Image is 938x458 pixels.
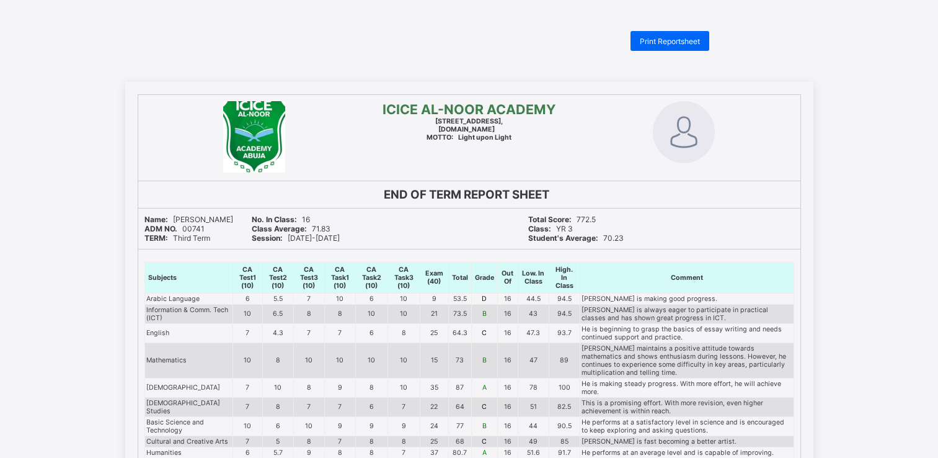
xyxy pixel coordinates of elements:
[420,262,448,293] th: Exam (40)
[324,397,355,416] td: 7
[448,416,471,436] td: 77
[324,262,355,293] th: CA Task1 (10)
[549,416,580,436] td: 90.5
[549,293,580,304] td: 94.5
[262,378,293,397] td: 10
[144,293,232,304] td: Arabic Language
[549,323,580,343] td: 93.7
[497,304,518,323] td: 16
[144,215,168,224] b: Name:
[293,447,324,458] td: 9
[232,447,262,458] td: 6
[580,436,794,447] td: [PERSON_NAME] is fast becoming a better artist.
[528,233,624,243] span: 70.23
[420,436,448,447] td: 25
[293,262,324,293] th: CA Test3 (10)
[471,397,497,416] td: C
[324,416,355,436] td: 9
[497,262,518,293] th: Out Of
[518,416,549,436] td: 44
[420,293,448,304] td: 9
[252,233,283,243] b: Session:
[262,436,293,447] td: 5
[144,343,232,378] td: Mathematics
[435,117,503,125] span: [STREET_ADDRESS],
[580,343,794,378] td: [PERSON_NAME] maintains a positive attitude towards mathematics and shows enthusiasm during lesso...
[471,293,497,304] td: D
[448,293,471,304] td: 53.5
[262,397,293,416] td: 8
[497,343,518,378] td: 16
[549,304,580,323] td: 94.5
[497,378,518,397] td: 16
[549,378,580,397] td: 100
[232,293,262,304] td: 6
[420,378,448,397] td: 35
[528,224,573,233] span: YR 3
[518,397,549,416] td: 51
[420,323,448,343] td: 25
[355,343,387,378] td: 10
[387,323,420,343] td: 8
[232,378,262,397] td: 7
[471,304,497,323] td: B
[355,447,387,458] td: 8
[262,416,293,436] td: 6
[293,293,324,304] td: 7
[144,397,232,416] td: [DEMOGRAPHIC_DATA] Studies
[580,323,794,343] td: He is beginning to grasp the basics of essay writing and needs continued support and practice.
[293,304,324,323] td: 8
[144,262,232,293] th: Subjects
[580,416,794,436] td: He performs at a satisfactory level in science and is encouraged to keep exploring and asking que...
[471,378,497,397] td: A
[252,233,340,243] span: [DATE]-[DATE]
[262,304,293,323] td: 6.5
[549,436,580,447] td: 85
[448,397,471,416] td: 64
[355,436,387,447] td: 8
[580,304,794,323] td: [PERSON_NAME] is always eager to participate in practical classes and has shown great progress in...
[518,447,549,458] td: 51.6
[448,323,471,343] td: 64.3
[438,125,495,133] b: [DOMAIN_NAME]
[427,133,453,141] b: MOTTO:
[471,416,497,436] td: B
[518,262,549,293] th: Low. In Class
[448,304,471,323] td: 73.5
[252,224,330,233] span: 71.83
[144,378,232,397] td: [DEMOGRAPHIC_DATA]
[387,447,420,458] td: 7
[144,215,233,224] span: [PERSON_NAME]
[420,397,448,416] td: 22
[580,447,794,458] td: He performs at an average level and is capable of improving.
[497,323,518,343] td: 16
[497,397,518,416] td: 16
[293,323,324,343] td: 7
[387,304,420,323] td: 10
[497,436,518,447] td: 16
[262,343,293,378] td: 8
[144,436,232,447] td: Cultural and Creative Arts
[324,436,355,447] td: 7
[471,343,497,378] td: B
[448,262,471,293] th: Total
[528,215,572,224] b: Total Score:
[252,224,307,233] b: Class Average:
[580,262,794,293] th: Comment
[324,378,355,397] td: 9
[232,343,262,378] td: 10
[549,447,580,458] td: 91.7
[549,343,580,378] td: 89
[355,416,387,436] td: 9
[471,447,497,458] td: A
[144,323,232,343] td: English
[387,262,420,293] th: CA Task3 (10)
[549,397,580,416] td: 82.5
[387,343,420,378] td: 10
[549,262,580,293] th: High. In Class
[497,416,518,436] td: 16
[144,233,210,243] span: Third Term
[232,323,262,343] td: 7
[497,293,518,304] td: 16
[232,436,262,447] td: 7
